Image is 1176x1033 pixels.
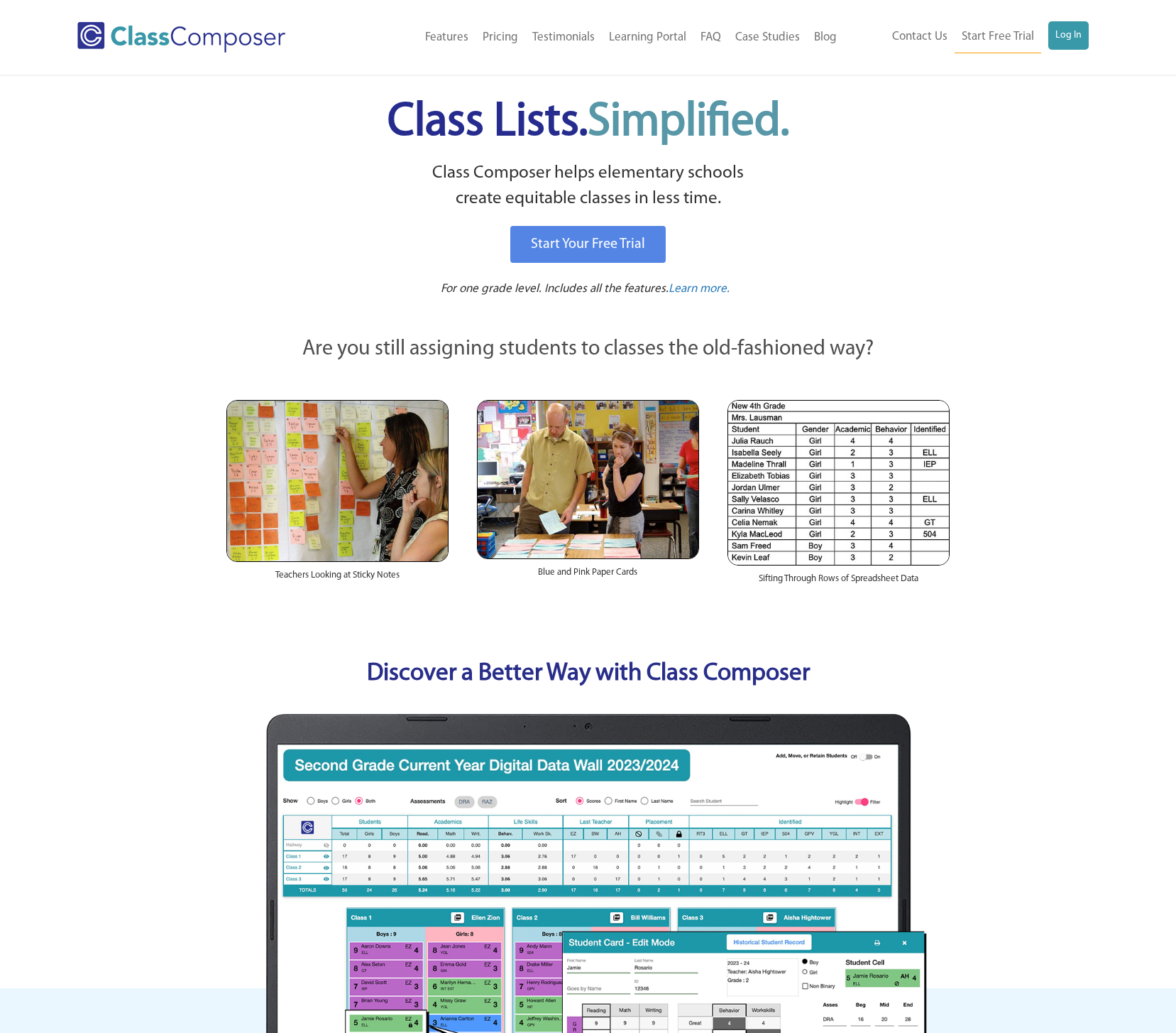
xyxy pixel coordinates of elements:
[477,400,699,558] img: Blue and Pink Paper Cards
[226,400,449,562] img: Teachers Looking at Sticky Notes
[588,99,789,146] span: Simplified.
[226,562,449,596] div: Teachers Looking at Sticky Notes
[525,22,602,53] a: Testimonials
[477,559,699,593] div: Blue and Pink Paper Cards
[441,283,669,295] span: For one grade level. Includes all the features.
[727,400,950,566] img: Spreadsheets
[418,22,476,53] a: Features
[669,281,730,298] a: Learn more.
[807,22,844,53] a: Blog
[510,226,666,263] a: Start Your Free Trial
[531,237,645,252] span: Start Your Free Trial
[1048,21,1089,50] a: Log In
[476,22,525,53] a: Pricing
[77,22,285,53] img: Class Composer
[388,99,789,146] span: Class Lists.
[669,283,730,295] span: Learn more.
[212,656,965,693] p: Discover a Better Way with Class Composer
[226,334,950,365] p: Are you still assigning students to classes the old-fashioned way?
[885,21,955,53] a: Contact Us
[955,21,1041,53] a: Start Free Trial
[344,22,844,53] nav: Header Menu
[727,566,950,600] div: Sifting Through Rows of Spreadsheet Data
[844,21,1089,53] nav: Header Menu
[693,22,728,53] a: FAQ
[728,22,807,53] a: Case Studies
[602,22,693,53] a: Learning Portal
[224,161,952,212] p: Class Composer helps elementary schools create equitable classes in less time.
